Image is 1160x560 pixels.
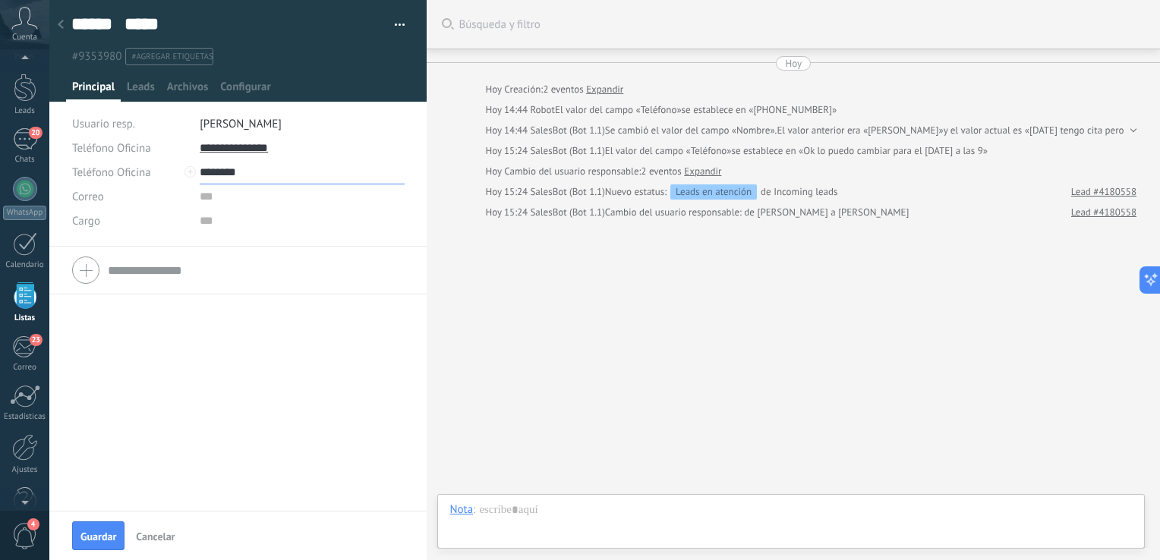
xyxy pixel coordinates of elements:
[3,363,47,373] div: Correo
[605,123,777,138] span: Se cambió el valor del campo «Nombre».
[130,524,181,548] button: Cancelar
[530,206,604,219] span: SalesBot (Bot 1.1)
[605,184,667,200] span: Nuevo estatus:
[605,143,732,159] span: El valor del campo «Teléfono»
[29,127,42,139] span: 20
[127,80,155,102] span: Leads
[30,334,43,346] span: 23
[731,143,988,159] span: se establece en «Ok lo puedo cambiar para el [DATE] a las 9»
[473,502,475,518] span: :
[72,117,135,131] span: Usuario resp.
[80,531,116,542] span: Guardar
[12,33,37,42] span: Cuenta
[682,102,837,118] span: se establece en «[PHONE_NUMBER]»
[485,123,530,138] div: Hoy 14:44
[485,184,530,200] div: Hoy 15:24
[72,190,104,204] span: Correo
[72,160,151,184] button: Teléfono Oficina
[3,313,47,323] div: Listas
[3,155,47,165] div: Chats
[684,164,721,179] a: Expandir
[72,209,188,233] div: Cargo
[72,165,151,180] span: Teléfono Oficina
[543,82,583,97] span: 2 eventos
[586,82,623,97] a: Expandir
[555,102,682,118] span: El valor del campo «Teléfono»
[485,164,504,179] div: Hoy
[1071,184,1136,200] a: Lead #4180558
[530,185,604,198] span: SalesBot (Bot 1.1)
[72,49,121,64] span: #9353980
[485,102,530,118] div: Hoy 14:44
[670,184,757,200] div: Leads en atención
[72,112,188,136] div: Usuario resp.
[72,521,125,550] button: Guardar
[167,80,208,102] span: Archivos
[220,80,270,102] span: Configurar
[485,82,504,97] div: Hoy
[485,205,909,220] div: Cambio del usuario responsable: de [PERSON_NAME] a [PERSON_NAME]
[27,518,39,530] span: 4
[72,141,151,156] span: Teléfono Oficina
[136,531,175,542] span: Cancelar
[777,123,943,138] span: El valor anterior era «[PERSON_NAME]»
[72,184,104,209] button: Correo
[459,17,1145,32] span: Búsqueda y filtro
[200,117,282,131] span: [PERSON_NAME]
[485,143,530,159] div: Hoy 15:24
[1071,205,1136,220] a: Lead #4180558
[72,216,100,227] span: Cargo
[785,56,802,71] div: Hoy
[72,136,151,160] button: Teléfono Oficina
[3,412,47,422] div: Estadísticas
[485,164,721,179] div: Cambio del usuario responsable:
[530,124,604,137] span: SalesBot (Bot 1.1)
[485,205,530,220] div: Hoy 15:24
[3,206,46,220] div: WhatsApp
[3,106,47,116] div: Leads
[3,260,47,270] div: Calendario
[131,52,213,62] span: #agregar etiquetas
[641,164,681,179] span: 2 eventos
[605,184,838,200] div: de Incoming leads
[72,80,115,102] span: Principal
[3,465,47,475] div: Ajustes
[530,103,554,116] span: Robot
[530,144,604,157] span: SalesBot (Bot 1.1)
[485,82,623,97] div: Creación:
